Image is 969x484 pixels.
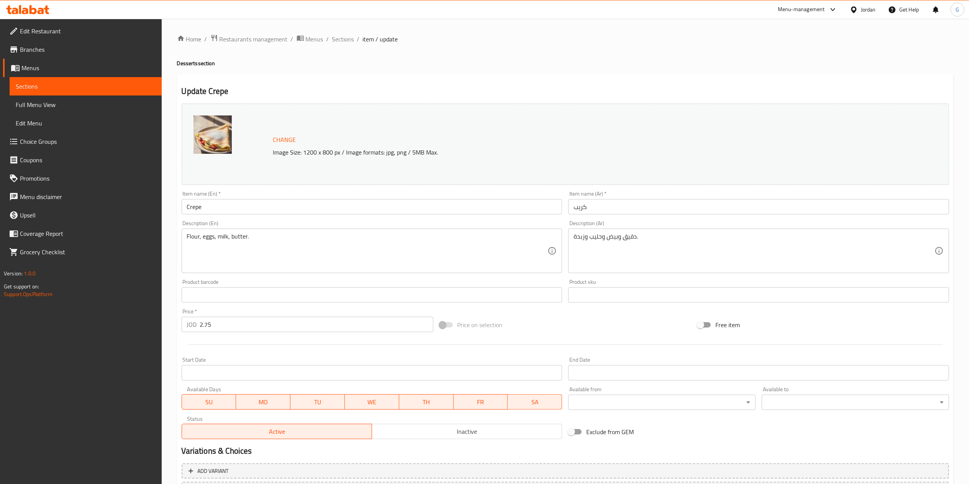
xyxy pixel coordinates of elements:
[345,394,399,410] button: WE
[3,59,162,77] a: Menus
[20,137,156,146] span: Choice Groups
[3,224,162,243] a: Coverage Report
[20,174,156,183] span: Promotions
[3,169,162,188] a: Promotions
[375,426,559,437] span: Inactive
[185,397,233,408] span: SU
[326,35,329,44] li: /
[3,188,162,206] a: Menu disclaimer
[24,268,36,278] span: 1.0.0
[236,394,290,410] button: MO
[3,132,162,151] a: Choice Groups
[20,192,156,201] span: Menu disclaimer
[363,35,398,44] span: item / update
[182,287,562,303] input: Please enter product barcode
[210,34,288,44] a: Restaurants management
[762,395,949,410] div: ​
[200,317,433,332] input: Please enter price
[297,34,323,44] a: Menus
[21,63,156,72] span: Menus
[20,155,156,165] span: Coupons
[187,233,548,269] textarea: Flour, eggs, milk, butter.
[20,26,156,36] span: Edit Restaurant
[357,35,360,44] li: /
[273,134,296,145] span: Change
[3,40,162,59] a: Branches
[182,424,372,439] button: Active
[574,233,935,269] textarea: دقيق وبيض وحليب وزبدة.
[10,77,162,95] a: Sections
[586,427,634,436] span: Exclude from GEM
[348,397,396,408] span: WE
[778,5,825,14] div: Menu-management
[177,35,202,44] a: Home
[4,289,52,299] a: Support.OpsPlatform
[220,35,288,44] span: Restaurants management
[4,268,23,278] span: Version:
[193,115,232,154] img: Crepe638886251114411257.jpg
[372,424,562,439] button: Inactive
[861,5,876,14] div: Jordan
[20,45,156,54] span: Branches
[568,395,756,410] div: ​
[511,397,559,408] span: SA
[20,229,156,238] span: Coverage Report
[187,320,197,329] p: JOD
[10,114,162,132] a: Edit Menu
[457,320,503,329] span: Price on selection
[177,34,954,44] nav: breadcrumb
[177,59,954,67] h4: Desserts section
[10,95,162,114] a: Full Menu View
[20,211,156,220] span: Upsell
[956,5,959,14] span: G
[4,282,39,291] span: Get support on:
[332,35,354,44] a: Sections
[402,397,451,408] span: TH
[182,86,949,97] h2: Update Crepe
[16,100,156,109] span: Full Menu View
[16,82,156,91] span: Sections
[3,151,162,169] a: Coupons
[182,394,236,410] button: SU
[715,320,740,329] span: Free item
[454,394,508,410] button: FR
[270,148,828,157] p: Image Size: 1200 x 800 px / Image formats: jpg, png / 5MB Max.
[508,394,562,410] button: SA
[568,287,949,303] input: Please enter product sku
[293,397,342,408] span: TU
[3,206,162,224] a: Upsell
[399,394,454,410] button: TH
[205,35,207,44] li: /
[3,22,162,40] a: Edit Restaurant
[182,199,562,214] input: Enter name En
[182,463,949,479] button: Add variant
[20,247,156,257] span: Grocery Checklist
[291,35,293,44] li: /
[306,35,323,44] span: Menus
[270,132,299,148] button: Change
[457,397,505,408] span: FR
[239,397,287,408] span: MO
[3,243,162,261] a: Grocery Checklist
[185,426,369,437] span: Active
[182,445,949,457] h2: Variations & Choices
[198,466,229,476] span: Add variant
[16,119,156,128] span: Edit Menu
[568,199,949,214] input: Enter name Ar
[290,394,345,410] button: TU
